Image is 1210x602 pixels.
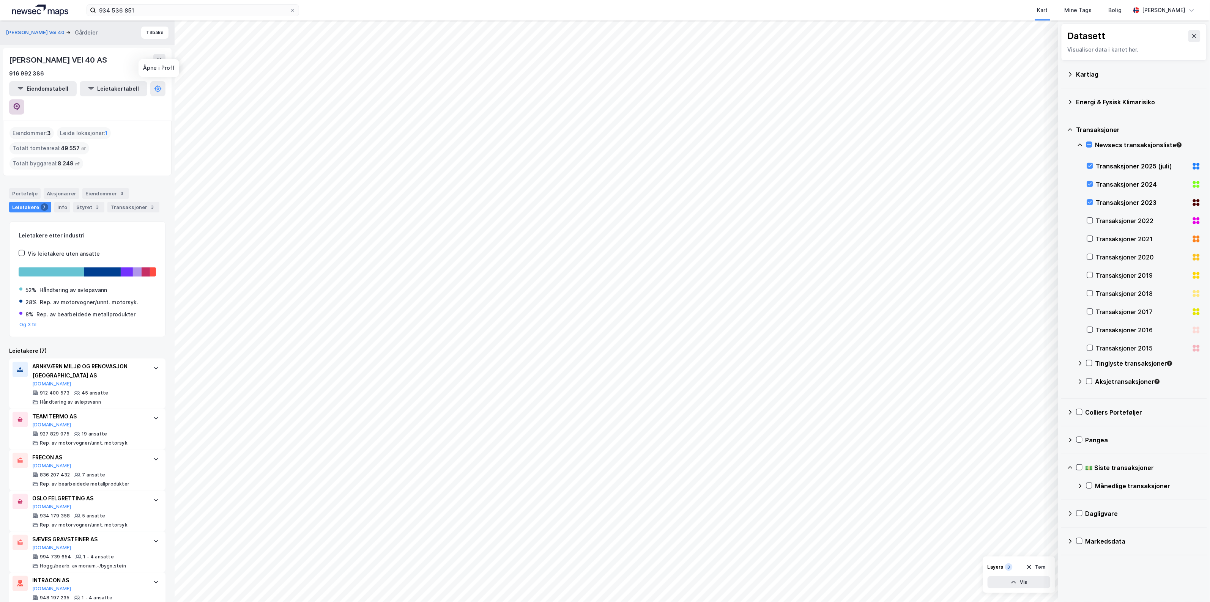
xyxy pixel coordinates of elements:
div: Eiendommer [82,188,129,199]
div: Tooltip anchor [1154,378,1161,385]
div: 3 [94,203,101,211]
div: Vis leietakere uten ansatte [28,249,100,258]
span: 8 249 ㎡ [58,159,80,168]
span: 1 [105,129,108,138]
div: Totalt tomteareal : [9,142,89,154]
div: 7 [41,203,48,211]
div: Leide lokasjoner : [57,127,111,139]
div: SÆVES GRAVSTEINER AS [32,535,145,544]
button: Tøm [1021,561,1051,573]
div: Layers [988,564,1004,570]
div: Transaksjoner [1076,125,1201,134]
div: FRECON AS [32,453,145,462]
div: Aksjetransaksjoner [1095,377,1201,386]
div: Håndtering av avløpsvann [39,286,107,295]
button: [DOMAIN_NAME] [32,463,71,469]
div: Bolig [1109,6,1122,15]
div: 8% [25,310,33,319]
div: Chat Widget [1172,566,1210,602]
div: Dagligvare [1086,509,1201,518]
div: 5 ansatte [82,513,105,519]
div: Tooltip anchor [1176,141,1183,148]
div: Månedlige transaksjoner [1095,481,1201,490]
div: 1 - 4 ansatte [82,595,112,601]
div: 3 [149,203,156,211]
div: Transaksjoner 2024 [1096,180,1189,189]
div: Transaksjoner 2022 [1096,216,1189,225]
div: INTRACON AS [32,576,145,585]
div: Rep. av bearbeidede metallprodukter [40,481,129,487]
div: 52% [25,286,36,295]
div: [PERSON_NAME] [1142,6,1186,15]
div: Transaksjoner 2025 (juli) [1096,162,1189,171]
div: 28% [25,298,37,307]
button: Og 3 til [19,322,37,328]
div: 836 207 432 [40,472,70,478]
div: Kart [1037,6,1048,15]
div: Pangea [1086,435,1201,445]
div: Transaksjoner 2021 [1096,234,1189,244]
div: Transaksjoner [107,202,159,212]
div: 19 ansatte [82,431,107,437]
div: Transaksjoner 2023 [1096,198,1189,207]
div: TEAM TERMO AS [32,412,145,421]
div: Visualiser data i kartet her. [1068,45,1201,54]
div: 3 [1005,563,1013,571]
div: 912 400 573 [40,390,69,396]
button: [DOMAIN_NAME] [32,586,71,592]
div: Markedsdata [1086,537,1201,546]
div: Datasett [1068,30,1105,42]
div: 1 - 4 ansatte [83,554,114,560]
button: Eiendomstabell [9,81,77,96]
div: Tinglyste transaksjoner [1095,359,1201,368]
div: 45 ansatte [82,390,108,396]
div: Transaksjoner 2017 [1096,307,1189,316]
div: 948 197 235 [40,595,69,601]
button: Tilbake [141,27,169,39]
div: Info [54,202,70,212]
button: [DOMAIN_NAME] [32,422,71,428]
div: Transaksjoner 2015 [1096,344,1189,353]
div: [PERSON_NAME] VEI 40 AS [9,54,108,66]
div: Håndtering av avløpsvann [40,399,101,405]
div: Rep. av motorvogner/unnt. motorsyk. [40,440,129,446]
div: Rep. av bearbeidede metallprodukter [36,310,135,319]
div: Transaksjoner 2016 [1096,325,1189,335]
div: Eiendommer : [9,127,54,139]
button: [DOMAIN_NAME] [32,504,71,510]
div: 3 [118,190,126,197]
button: Leietakertabell [80,81,147,96]
div: Mine Tags [1065,6,1092,15]
div: 994 739 654 [40,554,71,560]
div: Kartlag [1076,70,1201,79]
div: 916 992 386 [9,69,44,78]
button: Vis [988,576,1051,588]
span: 49 557 ㎡ [61,144,86,153]
button: [PERSON_NAME] Vei 40 [6,29,66,36]
div: Rep. av motorvogner/unnt. motorsyk. [40,522,129,528]
div: Transaksjoner 2018 [1096,289,1189,298]
div: Transaksjoner 2019 [1096,271,1189,280]
div: Totalt byggareal : [9,157,83,170]
div: 7 ansatte [82,472,105,478]
div: Leietakere etter industri [19,231,156,240]
div: Tooltip anchor [1166,360,1173,367]
div: Gårdeier [75,28,98,37]
div: Rep. av motorvogner/unnt. motorsyk. [40,298,138,307]
div: 934 179 358 [40,513,70,519]
div: Styret [73,202,104,212]
div: Aksjonærer [44,188,79,199]
div: Colliers Porteføljer [1086,408,1201,417]
div: 927 829 975 [40,431,69,437]
div: ARNKVÆRN MILJØ OG RENOVASJON [GEOGRAPHIC_DATA] AS [32,362,145,380]
div: Newsecs transaksjonsliste [1095,140,1201,149]
div: 💵 Siste transaksjoner [1086,463,1201,472]
img: logo.a4113a55bc3d86da70a041830d287a7e.svg [12,5,68,16]
div: OSLO FELGRETTING AS [32,494,145,503]
div: Hogg./bearb. av monum.-/bygn.stein [40,563,126,569]
button: [DOMAIN_NAME] [32,545,71,551]
input: Søk på adresse, matrikkel, gårdeiere, leietakere eller personer [96,5,290,16]
div: Portefølje [9,188,41,199]
span: 3 [47,129,51,138]
div: Energi & Fysisk Klimarisiko [1076,97,1201,107]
